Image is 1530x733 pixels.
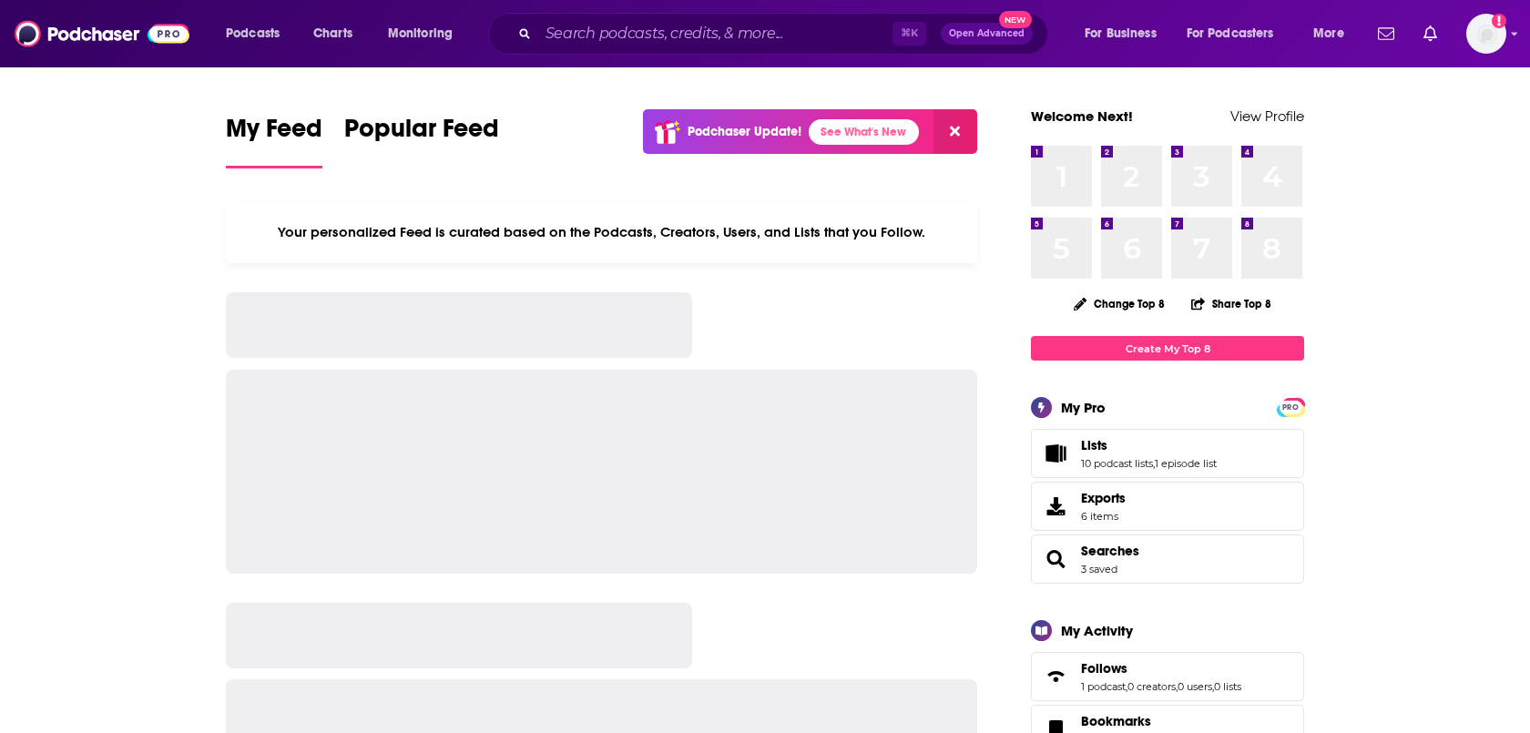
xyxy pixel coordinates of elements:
img: Podchaser - Follow, Share and Rate Podcasts [15,16,189,51]
span: Logged in as systemsteam [1466,14,1506,54]
a: 0 creators [1127,680,1176,693]
span: Lists [1031,429,1304,478]
a: Lists [1081,437,1217,453]
a: 10 podcast lists [1081,457,1153,470]
div: My Activity [1061,622,1133,639]
button: Change Top 8 [1063,292,1176,315]
span: Exports [1081,490,1126,506]
button: open menu [1175,19,1300,48]
button: open menu [1300,19,1367,48]
a: Follows [1081,660,1241,677]
span: , [1212,680,1214,693]
button: Share Top 8 [1190,286,1272,321]
span: Charts [313,21,352,46]
span: For Podcasters [1187,21,1274,46]
button: Show profile menu [1466,14,1506,54]
a: Show notifications dropdown [1371,18,1402,49]
svg: Add a profile image [1492,14,1506,28]
a: Exports [1031,482,1304,531]
span: ⌘ K [892,22,926,46]
a: Bookmarks [1081,713,1188,729]
button: open menu [375,19,476,48]
span: New [999,11,1032,28]
span: Searches [1031,534,1304,584]
span: My Feed [226,113,322,155]
button: Open AdvancedNew [941,23,1033,45]
div: Search podcasts, credits, & more... [505,13,1066,55]
span: PRO [1280,401,1301,414]
span: Follows [1081,660,1127,677]
a: 1 episode list [1155,457,1217,470]
a: 3 saved [1081,563,1117,575]
a: PRO [1280,400,1301,413]
a: Searches [1081,543,1139,559]
a: Lists [1037,441,1074,466]
a: Popular Feed [344,113,499,168]
span: Bookmarks [1081,713,1151,729]
span: Popular Feed [344,113,499,155]
span: Exports [1037,494,1074,519]
button: open menu [213,19,303,48]
span: Open Advanced [949,29,1025,38]
span: Monitoring [388,21,453,46]
a: See What's New [809,119,919,145]
span: 6 items [1081,510,1126,523]
span: More [1313,21,1344,46]
a: 1 podcast [1081,680,1126,693]
a: Show notifications dropdown [1416,18,1444,49]
span: , [1176,680,1178,693]
a: Follows [1037,664,1074,689]
div: Your personalized Feed is curated based on the Podcasts, Creators, Users, and Lists that you Follow. [226,201,977,263]
span: Podcasts [226,21,280,46]
a: 0 users [1178,680,1212,693]
a: 0 lists [1214,680,1241,693]
img: User Profile [1466,14,1506,54]
span: Follows [1031,652,1304,701]
span: Lists [1081,437,1107,453]
button: open menu [1072,19,1179,48]
a: My Feed [226,113,322,168]
p: Podchaser Update! [688,124,801,139]
div: My Pro [1061,399,1106,416]
a: Create My Top 8 [1031,336,1304,361]
a: Searches [1037,546,1074,572]
a: Charts [301,19,363,48]
a: Welcome Next! [1031,107,1133,125]
a: View Profile [1230,107,1304,125]
input: Search podcasts, credits, & more... [538,19,892,48]
span: , [1153,457,1155,470]
span: , [1126,680,1127,693]
span: For Business [1085,21,1157,46]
